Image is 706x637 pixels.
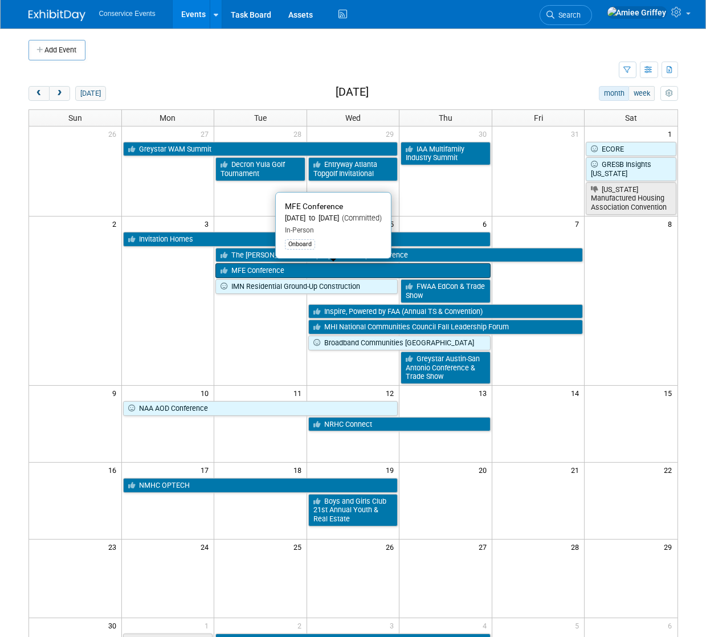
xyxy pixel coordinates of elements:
a: Greystar WAM Summit [123,142,398,157]
span: Thu [439,113,452,122]
span: MFE Conference [285,202,343,211]
span: 3 [389,618,399,632]
button: Add Event [28,40,85,60]
span: 23 [107,540,121,554]
span: 19 [385,463,399,477]
span: 18 [292,463,307,477]
span: 9 [111,386,121,400]
a: Greystar Austin-San Antonio Conference & Trade Show [401,352,491,384]
span: 21 [570,463,584,477]
span: 12 [385,386,399,400]
span: 10 [199,386,214,400]
a: FWAA EdCon & Trade Show [401,279,491,303]
span: 16 [107,463,121,477]
button: prev [28,86,50,101]
span: 2 [111,217,121,231]
span: 7 [574,217,584,231]
button: month [599,86,629,101]
span: 15 [663,386,678,400]
a: MFE Conference [215,263,491,278]
span: Search [555,11,581,19]
span: 22 [663,463,678,477]
a: Decron Yula Golf Tournament [215,157,305,181]
i: Personalize Calendar [666,90,673,97]
a: MHI National Communities Council Fall Leadership Forum [308,320,583,334]
a: Inspire, Powered by FAA (Annual TS & Convention) [308,304,583,319]
span: 24 [199,540,214,554]
img: ExhibitDay [28,10,85,21]
span: 28 [570,540,584,554]
span: 6 [667,618,678,632]
a: NAA AOD Conference [123,401,398,416]
span: 17 [199,463,214,477]
span: 11 [292,386,307,400]
span: 1 [667,126,678,141]
button: myCustomButton [660,86,678,101]
button: [DATE] [75,86,105,101]
span: 29 [385,126,399,141]
span: (Committed) [339,214,382,222]
span: Sat [625,113,637,122]
button: week [629,86,655,101]
span: Sun [68,113,82,122]
span: 29 [663,540,678,554]
span: 1 [203,618,214,632]
span: 30 [107,618,121,632]
span: 26 [385,540,399,554]
a: NMHC OPTECH [123,478,398,493]
div: Onboard [285,239,315,250]
span: 27 [199,126,214,141]
span: 13 [478,386,492,400]
span: Fri [534,113,543,122]
span: In-Person [285,226,314,234]
a: GRESB Insights [US_STATE] [586,157,676,181]
span: Conservice Events [99,10,156,18]
span: 2 [296,618,307,632]
a: Search [540,5,592,25]
a: [US_STATE] Manufactured Housing Association Convention [586,182,676,215]
span: 20 [478,463,492,477]
a: Boys and Girls Club 21st Annual Youth & Real Estate [308,494,398,526]
span: Wed [345,113,361,122]
a: The [PERSON_NAME] Company Leadership Conference [215,248,583,263]
span: Tue [254,113,267,122]
a: Broadband Communities [GEOGRAPHIC_DATA] [308,336,491,350]
a: ECORE [586,142,676,157]
span: 31 [570,126,584,141]
span: 3 [203,217,214,231]
span: Mon [160,113,176,122]
a: IMN Residential Ground-Up Construction [215,279,398,294]
button: next [49,86,70,101]
span: 26 [107,126,121,141]
a: Invitation Homes [123,232,491,247]
span: 14 [570,386,584,400]
span: 30 [478,126,492,141]
div: [DATE] to [DATE] [285,214,382,223]
img: Amiee Griffey [607,6,667,19]
h2: [DATE] [336,86,369,99]
span: 8 [667,217,678,231]
a: Entryway Atlanta Topgolf Invitational [308,157,398,181]
span: 4 [481,618,492,632]
span: 27 [478,540,492,554]
a: IAA Multifamily Industry Summit [401,142,491,165]
span: 25 [292,540,307,554]
span: 28 [292,126,307,141]
span: 5 [574,618,584,632]
a: NRHC Connect [308,417,491,432]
